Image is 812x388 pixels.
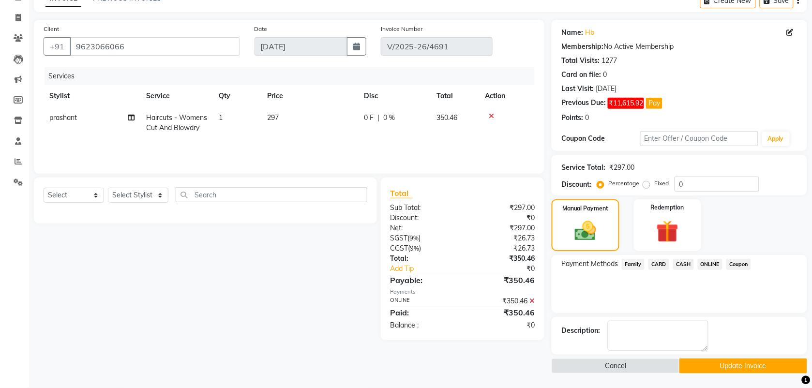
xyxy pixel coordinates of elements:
button: Update Invoice [679,358,807,373]
div: ₹297.00 [609,163,634,173]
img: _gift.svg [649,218,686,245]
span: 1 [219,113,223,122]
div: ₹297.00 [463,223,542,233]
div: Service Total: [561,163,605,173]
label: Redemption [651,203,684,212]
th: Stylist [44,85,140,107]
span: 0 F [364,113,374,123]
div: ₹350.46 [463,274,542,286]
div: ( ) [383,233,463,243]
button: +91 [44,37,71,56]
div: Total: [383,254,463,264]
div: Discount: [561,179,591,190]
div: Sub Total: [383,203,463,213]
button: Cancel [552,358,679,373]
div: Last Visit: [561,84,594,94]
span: | [377,113,379,123]
a: Add Tip [383,264,476,274]
th: Price [261,85,358,107]
div: 0 [603,70,607,80]
div: Card on file: [561,70,601,80]
label: Manual Payment [562,204,609,213]
div: ₹350.46 [463,254,542,264]
div: ₹0 [463,320,542,330]
span: SGST [391,234,408,242]
label: Client [44,25,59,33]
th: Qty [213,85,261,107]
span: Payment Methods [561,259,618,269]
th: Total [431,85,479,107]
div: Points: [561,113,583,123]
button: Apply [762,132,790,146]
div: ₹297.00 [463,203,542,213]
div: ₹0 [463,213,542,223]
a: Hb [585,28,594,38]
div: Description: [561,326,600,336]
span: CGST [391,244,408,253]
span: ₹11,615.92 [608,98,644,109]
div: ₹350.46 [463,296,542,306]
div: Payments [391,288,535,296]
img: _cash.svg [568,219,603,243]
div: Net: [383,223,463,233]
div: [DATE] [596,84,617,94]
span: 9% [410,234,419,242]
div: Coupon Code [561,134,640,144]
th: Disc [358,85,431,107]
span: CASH [673,259,694,270]
span: ONLINE [698,259,723,270]
div: Name: [561,28,583,38]
div: ( ) [383,243,463,254]
span: Coupon [726,259,751,270]
label: Date [255,25,268,33]
span: 297 [267,113,279,122]
input: Enter Offer / Coupon Code [640,131,758,146]
div: ₹0 [476,264,542,274]
div: 0 [585,113,589,123]
label: Invoice Number [381,25,423,33]
label: Percentage [608,179,639,188]
div: Payable: [383,274,463,286]
div: Paid: [383,307,463,318]
div: Total Visits: [561,56,600,66]
div: No Active Membership [561,42,797,52]
label: Fixed [654,179,669,188]
button: Pay [646,98,662,109]
input: Search by Name/Mobile/Email/Code [70,37,240,56]
span: 350.46 [436,113,457,122]
span: Total [391,188,413,198]
span: CARD [648,259,669,270]
span: Haircuts - Womens Cut And Blowdry [146,113,207,132]
div: Previous Due: [561,98,606,109]
div: Balance : [383,320,463,330]
div: Discount: [383,213,463,223]
div: Services [45,67,542,85]
div: 1277 [601,56,617,66]
span: 0 % [383,113,395,123]
input: Search [176,187,367,202]
div: ₹26.73 [463,233,542,243]
th: Action [479,85,535,107]
th: Service [140,85,213,107]
span: prashant [49,113,77,122]
div: ₹350.46 [463,307,542,318]
div: ONLINE [383,296,463,306]
div: ₹26.73 [463,243,542,254]
span: Family [622,259,645,270]
div: Membership: [561,42,603,52]
span: 9% [410,244,420,252]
